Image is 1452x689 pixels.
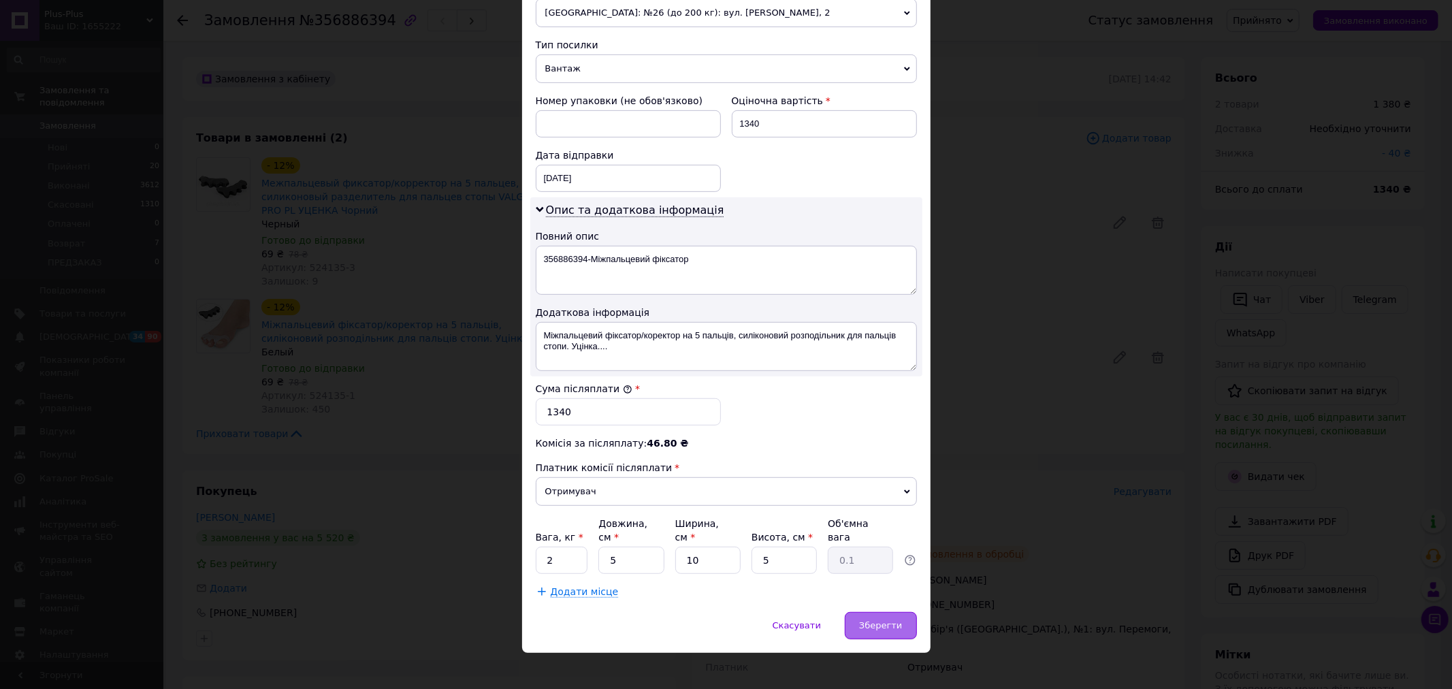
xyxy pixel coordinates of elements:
textarea: Міжпальцевий фіксатор/коректор на 5 пальців, силіконовий розподільник для пальців стопи. Уцінка.... [536,322,917,371]
textarea: 356886394-Міжпальцевий фіксатор [536,246,917,295]
div: Повний опис [536,229,917,243]
span: Платник комісії післяплати [536,462,673,473]
div: Об'ємна вага [828,517,893,544]
label: Сума післяплати [536,383,632,394]
div: Номер упаковки (не обов'язково) [536,94,721,108]
span: Опис та додаткова інформація [546,204,724,217]
label: Вага, кг [536,532,583,543]
div: Оціночна вартість [732,94,917,108]
span: Додати місце [551,586,619,598]
div: Комісія за післяплату: [536,436,917,450]
label: Довжина, см [598,518,647,543]
div: Дата відправки [536,148,721,162]
label: Ширина, см [675,518,719,543]
span: 46.80 ₴ [647,438,688,449]
span: Отримувач [536,477,917,506]
span: Скасувати [773,620,821,630]
span: Вантаж [536,54,917,83]
label: Висота, см [752,532,813,543]
span: Зберегти [859,620,902,630]
div: Додаткова інформація [536,306,917,319]
span: Тип посилки [536,39,598,50]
